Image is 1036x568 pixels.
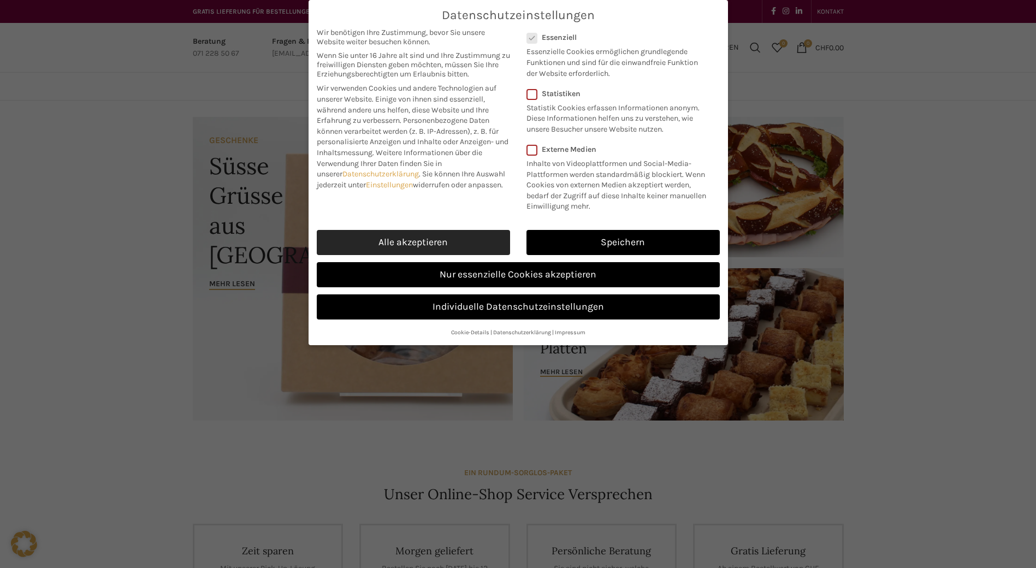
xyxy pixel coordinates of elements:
a: Nur essenzielle Cookies akzeptieren [317,262,720,287]
a: Alle akzeptieren [317,230,510,255]
a: Datenschutzerklärung [493,329,551,336]
span: Wir verwenden Cookies und andere Technologien auf unserer Website. Einige von ihnen sind essenzie... [317,84,496,125]
p: Statistik Cookies erfassen Informationen anonym. Diese Informationen helfen uns zu verstehen, wie... [526,98,706,135]
span: Datenschutzeinstellungen [442,8,595,22]
label: Statistiken [526,89,706,98]
span: Sie können Ihre Auswahl jederzeit unter widerrufen oder anpassen. [317,169,505,190]
a: Impressum [555,329,585,336]
p: Inhalte von Videoplattformen und Social-Media-Plattformen werden standardmäßig blockiert. Wenn Co... [526,154,713,212]
span: Personenbezogene Daten können verarbeitet werden (z. B. IP-Adressen), z. B. für personalisierte A... [317,116,508,157]
a: Einstellungen [366,180,413,190]
a: Individuelle Datenschutzeinstellungen [317,294,720,319]
label: Essenziell [526,33,706,42]
span: Weitere Informationen über die Verwendung Ihrer Daten finden Sie in unserer . [317,148,482,179]
span: Wenn Sie unter 16 Jahre alt sind und Ihre Zustimmung zu freiwilligen Diensten geben möchten, müss... [317,51,510,79]
a: Datenschutzerklärung [342,169,419,179]
span: Wir benötigen Ihre Zustimmung, bevor Sie unsere Website weiter besuchen können. [317,28,510,46]
a: Cookie-Details [451,329,489,336]
p: Essenzielle Cookies ermöglichen grundlegende Funktionen und sind für die einwandfreie Funktion de... [526,42,706,79]
label: Externe Medien [526,145,713,154]
a: Speichern [526,230,720,255]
